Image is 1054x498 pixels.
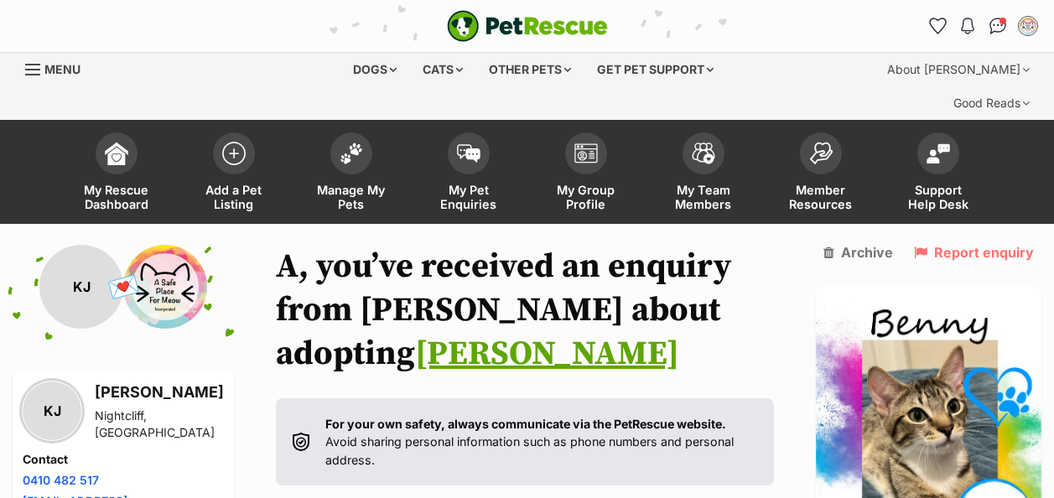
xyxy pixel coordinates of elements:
[105,269,143,305] span: 💌
[645,124,762,224] a: My Team Members
[196,183,272,211] span: Add a Pet Listing
[901,183,976,211] span: Support Help Desk
[1020,18,1036,34] img: A Safe Place For Meow profile pic
[123,245,207,329] img: A Safe Place For Meow profile pic
[809,142,833,164] img: member-resources-icon-8e73f808a243e03378d46382f2149f9095a855e16c252ad45f914b54edf8863c.svg
[692,143,715,164] img: team-members-icon-5396bd8760b3fe7c0b43da4ab00e1e3bb1a5d9ba89233759b79545d2d3fc5d0d.svg
[95,407,224,441] div: Nightcliff, [GEOGRAPHIC_DATA]
[447,10,608,42] a: PetRescue
[325,417,726,431] strong: For your own safety, always communicate via the PetRescue website.
[924,13,1041,39] ul: Account quick links
[431,183,506,211] span: My Pet Enquiries
[527,124,645,224] a: My Group Profile
[914,245,1034,260] a: Report enquiry
[293,124,410,224] a: Manage My Pets
[23,451,224,468] h4: Contact
[44,62,80,76] span: Menu
[457,144,480,163] img: pet-enquiries-icon-7e3ad2cf08bfb03b45e93fb7055b45f3efa6380592205ae92323e6603595dc1f.svg
[927,143,950,163] img: help-desk-icon-fdf02630f3aa405de69fd3d07c3f3aa587a6932b1a1747fa1d2bba05be0121f9.svg
[410,124,527,224] a: My Pet Enquiries
[924,13,951,39] a: Favourites
[95,381,224,404] h3: [PERSON_NAME]
[574,143,598,163] img: group-profile-icon-3fa3cf56718a62981997c0bc7e787c4b2cf8bcc04b72c1350f741eb67cf2f40e.svg
[341,53,408,86] div: Dogs
[823,245,893,260] a: Archive
[984,13,1011,39] a: Conversations
[477,53,583,86] div: Other pets
[340,143,363,164] img: manage-my-pets-icon-02211641906a0b7f246fdf0571729dbe1e7629f14944591b6c1af311fb30b64b.svg
[276,245,774,376] h1: A, you’ve received an enquiry from [PERSON_NAME] about adopting
[989,18,1007,34] img: chat-41dd97257d64d25036548639549fe6c8038ab92f7586957e7f3b1b290dea8141.svg
[762,124,880,224] a: Member Resources
[222,142,246,165] img: add-pet-listing-icon-0afa8454b4691262ce3f59096e99ab1cd57d4a30225e0717b998d2c9b9846f56.svg
[411,53,475,86] div: Cats
[783,183,859,211] span: Member Resources
[1015,13,1041,39] button: My account
[961,18,974,34] img: notifications-46538b983faf8c2785f20acdc204bb7945ddae34d4c08c2a6579f10ce5e182be.svg
[175,124,293,224] a: Add a Pet Listing
[25,53,92,83] a: Menu
[39,245,123,329] div: KJ
[58,124,175,224] a: My Rescue Dashboard
[23,381,81,440] div: KJ
[548,183,624,211] span: My Group Profile
[79,183,154,211] span: My Rescue Dashboard
[447,10,608,42] img: logo-e224e6f780fb5917bec1dbf3a21bbac754714ae5b6737aabdf751b685950b380.svg
[415,333,679,375] a: [PERSON_NAME]
[666,183,741,211] span: My Team Members
[105,142,128,165] img: dashboard-icon-eb2f2d2d3e046f16d808141f083e7271f6b2e854fb5c12c21221c1fb7104beca.svg
[314,183,389,211] span: Manage My Pets
[880,124,997,224] a: Support Help Desk
[942,86,1041,120] div: Good Reads
[875,53,1041,86] div: About [PERSON_NAME]
[585,53,725,86] div: Get pet support
[954,13,981,39] button: Notifications
[325,415,757,469] p: Avoid sharing personal information such as phone numbers and personal address.
[23,473,99,487] a: 0410 482 517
